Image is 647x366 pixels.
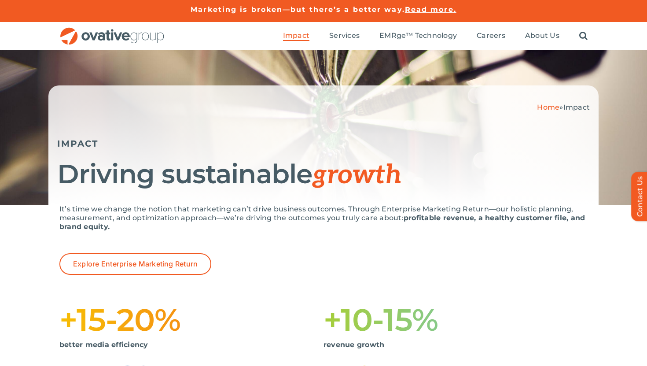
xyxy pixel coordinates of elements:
[525,31,559,40] span: About Us
[579,31,588,41] a: Search
[477,31,505,40] span: Careers
[59,214,585,231] strong: profitable revenue, a healthy customer file, and brand equity.
[73,260,198,268] span: Explore Enterprise Marketing Return
[329,31,360,41] a: Services
[379,31,457,41] a: EMRge™ Technology
[563,103,590,111] span: Impact
[379,31,457,40] span: EMRge™ Technology
[59,253,211,275] a: Explore Enterprise Marketing Return
[283,22,588,50] nav: Menu
[59,340,148,349] strong: better media efficiency
[323,340,384,349] strong: revenue growth
[537,103,559,111] a: Home
[191,5,405,14] a: Marketing is broken—but there’s a better way.
[312,159,402,191] span: growth
[59,306,323,334] h1: +15-20%
[57,138,590,149] h5: IMPACT
[525,31,559,41] a: About Us
[405,5,456,14] a: Read more.
[329,31,360,40] span: Services
[283,31,309,40] span: Impact
[477,31,505,41] a: Careers
[537,103,590,111] span: »
[283,31,309,41] a: Impact
[57,160,590,189] h1: Driving sustainable
[59,26,165,35] a: OG_Full_horizontal_RGB
[323,306,588,334] h1: +10-15%
[59,205,588,231] p: It’s time we change the notion that marketing can’t drive business outcomes. Through Enterprise M...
